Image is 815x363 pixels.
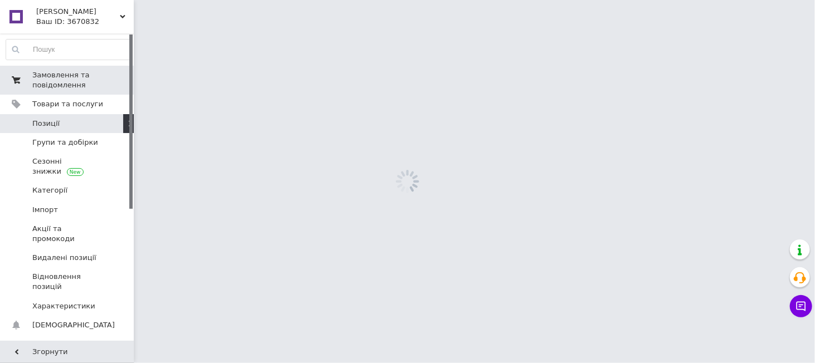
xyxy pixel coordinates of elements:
[32,156,103,176] span: Сезонні знижки
[32,339,103,359] span: Показники роботи компанії
[32,70,103,90] span: Замовлення та повідомлення
[32,119,60,129] span: Позиції
[32,301,95,311] span: Характеристики
[32,272,103,292] span: Відновлення позицій
[32,224,103,244] span: Акції та промокоди
[32,205,58,215] span: Імпорт
[32,138,98,148] span: Групи та добірки
[36,7,120,17] span: Єврошоп
[32,185,67,195] span: Категорії
[32,99,103,109] span: Товари та послуги
[6,40,131,60] input: Пошук
[32,320,115,330] span: [DEMOGRAPHIC_DATA]
[36,17,134,27] div: Ваш ID: 3670832
[32,253,96,263] span: Видалені позиції
[790,295,812,317] button: Чат з покупцем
